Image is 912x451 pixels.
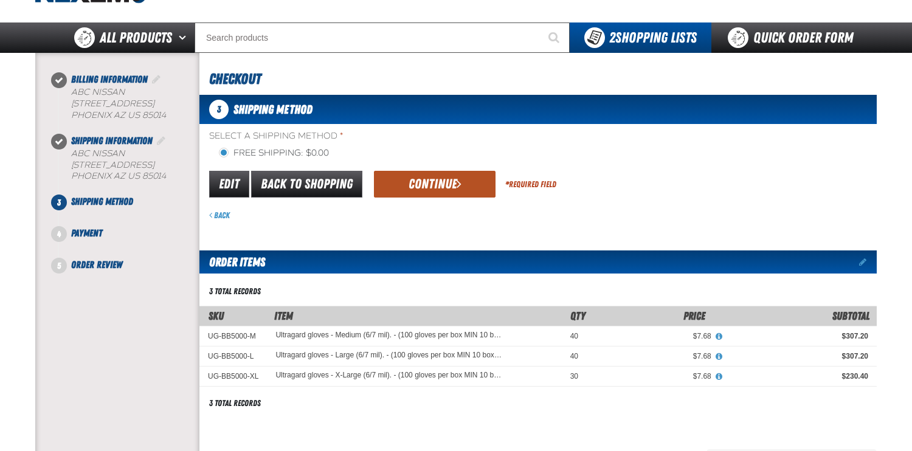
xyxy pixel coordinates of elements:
[274,309,293,322] span: Item
[71,160,154,170] span: [STREET_ADDRESS]
[71,110,111,120] span: PHOENIX
[233,102,313,117] span: Shipping Method
[209,398,261,409] div: 3 total records
[100,27,172,49] span: All Products
[251,171,362,198] a: Back to Shopping
[209,131,877,142] span: Select a Shipping Method
[595,351,711,361] div: $7.68
[570,372,578,380] span: 30
[59,258,199,272] li: Order Review. Step 5 of 5. Not Completed
[595,331,711,341] div: $7.68
[505,179,556,190] div: Required Field
[570,22,711,53] button: You have 2 Shopping Lists. Open to view details
[71,74,148,85] span: Billing Information
[209,71,261,88] span: Checkout
[142,110,166,120] bdo: 85014
[728,331,868,341] div: $307.20
[209,309,224,322] a: SKU
[71,196,133,207] span: Shipping Method
[128,171,140,181] span: US
[71,148,125,159] span: ABC NISSAN
[71,259,122,270] span: Order Review
[683,309,705,322] span: Price
[219,148,329,159] label: Free Shipping: $0.00
[51,226,67,242] span: 4
[150,74,162,85] a: Edit Billing Information
[71,87,125,97] span: ABC NISSAN
[539,22,570,53] button: Start Searching
[570,332,578,340] span: 40
[50,72,199,272] nav: Checkout steps. Current step is Shipping Method. Step 3 of 5
[711,371,727,382] button: View All Prices for Ultragard gloves - X-Large (6/7 mil). - (100 gloves per box MIN 10 box order)
[199,250,265,274] h2: Order Items
[570,309,586,322] span: Qty
[728,371,868,381] div: $230.40
[209,286,261,297] div: 3 total records
[155,135,167,146] a: Edit Shipping Information
[275,371,502,380] a: Ultragard gloves - X-Large (6/7 mil). - (100 gloves per box MIN 10 box order)
[711,351,727,362] button: View All Prices for Ultragard gloves - Large (6/7 mil). - (100 gloves per box MIN 10 box order)
[199,367,267,387] td: UG-BB5000-XL
[174,22,195,53] button: Open All Products pages
[59,134,199,195] li: Shipping Information. Step 2 of 5. Completed
[114,171,125,181] span: AZ
[859,258,877,266] a: Edit items
[711,22,876,53] a: Quick Order Form
[209,171,249,198] a: Edit
[59,195,199,226] li: Shipping Method. Step 3 of 5. Not Completed
[51,258,67,274] span: 5
[595,371,711,381] div: $7.68
[728,351,868,361] div: $307.20
[195,22,570,53] input: Search
[275,331,502,340] a: Ultragard gloves - Medium (6/7 mil). - (100 gloves per box MIN 10 box order)
[275,351,502,360] a: Ultragard gloves - Large (6/7 mil). - (100 gloves per box MIN 10 box order)
[128,110,140,120] span: US
[711,331,727,342] button: View All Prices for Ultragard gloves - Medium (6/7 mil). - (100 gloves per box MIN 10 box order)
[209,210,230,220] a: Back
[71,227,102,239] span: Payment
[59,226,199,258] li: Payment. Step 4 of 5. Not Completed
[832,309,869,322] span: Subtotal
[609,29,615,46] strong: 2
[59,72,199,134] li: Billing Information. Step 1 of 5. Completed
[374,171,496,198] button: Continue
[71,98,154,109] span: [STREET_ADDRESS]
[51,195,67,210] span: 3
[570,352,578,360] span: 40
[609,29,697,46] span: Shopping Lists
[199,346,267,367] td: UG-BB5000-L
[114,110,125,120] span: AZ
[71,135,153,146] span: Shipping Information
[71,171,111,181] span: PHOENIX
[142,171,166,181] bdo: 85014
[199,326,267,346] td: UG-BB5000-M
[209,100,229,119] span: 3
[219,148,229,157] input: Free Shipping: $0.00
